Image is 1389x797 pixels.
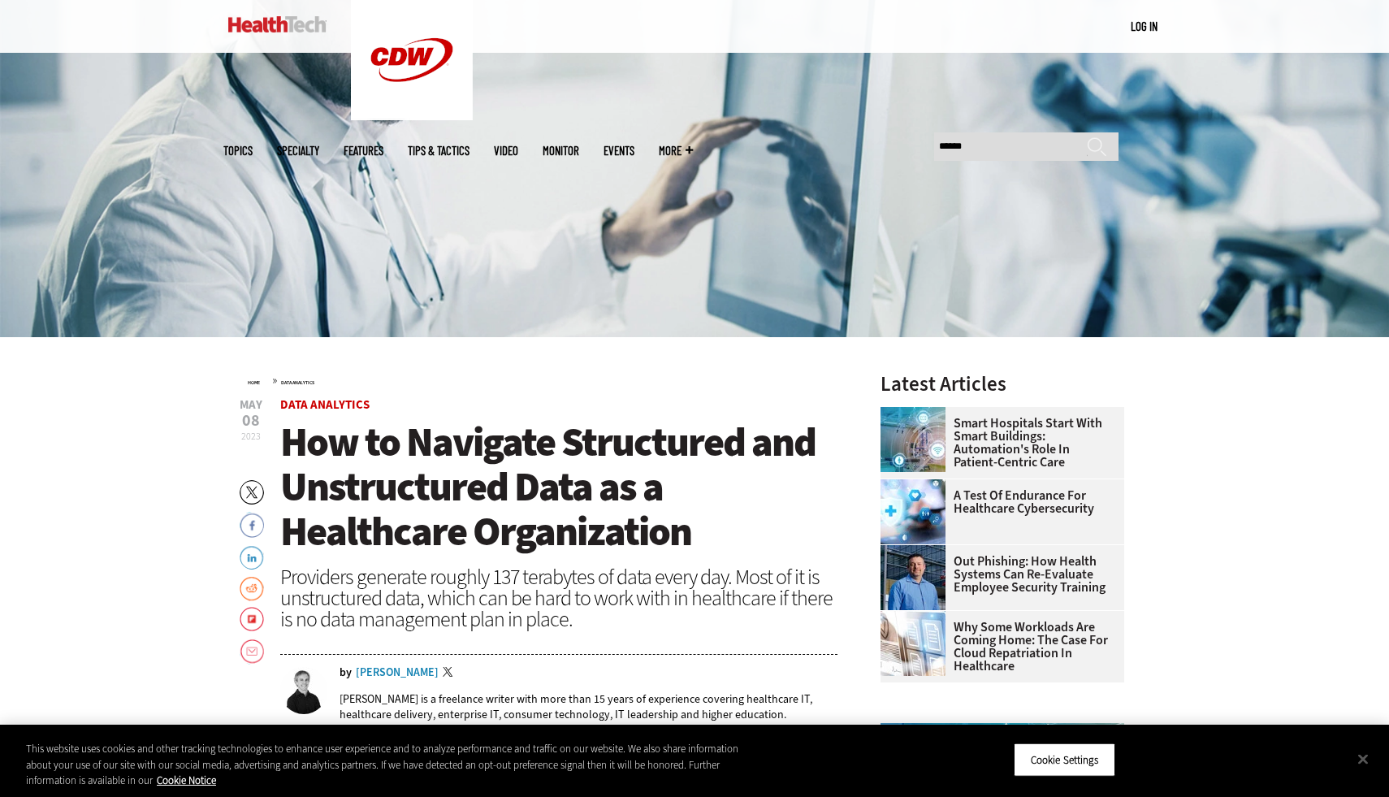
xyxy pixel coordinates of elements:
[881,374,1124,394] h3: Latest Articles
[881,621,1114,673] a: Why Some Workloads Are Coming Home: The Case for Cloud Repatriation in Healthcare
[248,374,837,387] div: »
[881,417,1114,469] a: Smart Hospitals Start With Smart Buildings: Automation's Role in Patient-Centric Care
[659,145,693,157] span: More
[494,145,518,157] a: Video
[280,396,370,413] a: Data Analytics
[543,145,579,157] a: MonITor
[223,145,253,157] span: Topics
[1131,18,1157,35] div: User menu
[351,107,473,124] a: CDW
[881,489,1114,515] a: A Test of Endurance for Healthcare Cybersecurity
[248,379,260,386] a: Home
[240,413,262,429] span: 08
[604,145,634,157] a: Events
[408,145,469,157] a: Tips & Tactics
[157,773,216,787] a: More information about your privacy
[340,667,352,678] span: by
[1345,741,1381,777] button: Close
[340,691,837,722] p: [PERSON_NAME] is a freelance writer with more than 15 years of experience covering healthcare IT,...
[280,415,816,558] span: How to Navigate Structured and Unstructured Data as a Healthcare Organization
[26,741,764,789] div: This website uses cookies and other tracking technologies to enhance user experience and to analy...
[240,399,262,411] span: May
[280,566,837,630] div: Providers generate roughly 137 terabytes of data every day. Most of it is unstructured data, whic...
[881,407,954,420] a: Smart hospital
[356,667,439,678] a: [PERSON_NAME]
[241,430,261,443] span: 2023
[881,545,945,610] img: Scott Currie
[281,379,314,386] a: Data Analytics
[280,667,327,714] img: Brian Eastwood
[1131,19,1157,33] a: Log in
[277,145,319,157] span: Specialty
[881,555,1114,594] a: Out Phishing: How Health Systems Can Re-Evaluate Employee Security Training
[881,407,945,472] img: Smart hospital
[881,611,954,624] a: Electronic health records
[344,145,383,157] a: Features
[881,479,945,544] img: Healthcare cybersecurity
[443,667,457,680] a: Twitter
[1014,743,1115,777] button: Cookie Settings
[881,479,954,492] a: Healthcare cybersecurity
[881,611,945,676] img: Electronic health records
[881,545,954,558] a: Scott Currie
[228,16,327,32] img: Home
